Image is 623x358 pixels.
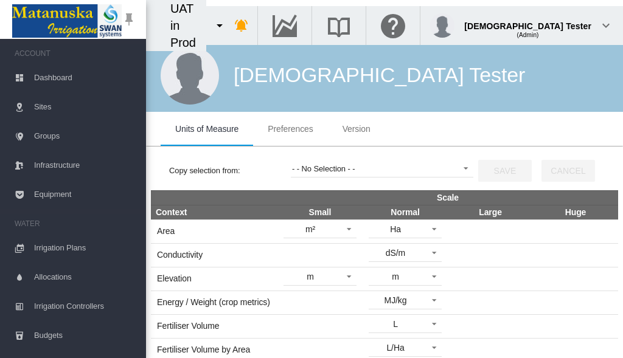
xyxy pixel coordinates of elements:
[541,160,595,182] button: Cancel
[234,61,525,90] div: [DEMOGRAPHIC_DATA] Tester
[151,243,277,267] td: Conductivity
[430,13,454,38] img: profile.jpg
[122,12,136,27] md-icon: icon-pin
[151,291,277,314] td: Energy / Weight (crop metrics)
[34,180,136,209] span: Equipment
[277,205,363,219] th: Small
[270,18,299,33] md-icon: Go to the Data Hub
[385,295,407,305] div: MJ/kg
[15,44,136,63] span: ACCOUNT
[34,63,136,92] span: Dashboard
[161,46,219,105] img: male.jpg
[207,13,232,38] button: icon-menu-down
[151,267,277,291] td: Elevation
[393,319,398,329] div: L
[169,165,291,176] label: Copy selection from:
[229,13,254,38] button: icon-bell-ring
[464,15,591,27] div: [DEMOGRAPHIC_DATA] Tester
[15,214,136,233] span: WATER
[151,205,277,219] th: Context
[420,6,623,45] button: [DEMOGRAPHIC_DATA] Tester (Admin) icon-chevron-down
[34,233,136,263] span: Irrigation Plans
[392,272,399,281] div: m
[386,343,404,353] div: L/Ha
[390,224,401,234] div: Ha
[307,272,314,281] div: m
[324,18,353,33] md-icon: Search the knowledge base
[12,4,122,38] img: Matanuska_LOGO.png
[363,205,448,219] th: Normal
[277,190,618,205] th: Scale
[378,18,408,33] md-icon: Click here for help
[34,122,136,151] span: Groups
[151,219,277,243] td: Area
[34,292,136,321] span: Irrigation Controllers
[448,205,533,219] th: Large
[268,124,313,134] span: Preferences
[478,160,532,182] button: Save
[34,92,136,122] span: Sites
[533,205,618,219] th: Huge
[343,124,371,134] span: Version
[34,263,136,292] span: Allocations
[34,151,136,180] span: Infrastructure
[386,248,405,258] div: dS/m
[175,124,238,134] span: Units of Measure
[599,18,613,33] md-icon: icon-chevron-down
[212,18,227,33] md-icon: icon-menu-down
[305,224,315,234] div: m²
[234,18,249,33] md-icon: icon-bell-ring
[34,321,136,350] span: Budgets
[151,314,277,338] td: Fertiliser Volume
[292,164,355,173] div: - - No Selection - -
[517,32,539,38] span: (Admin)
